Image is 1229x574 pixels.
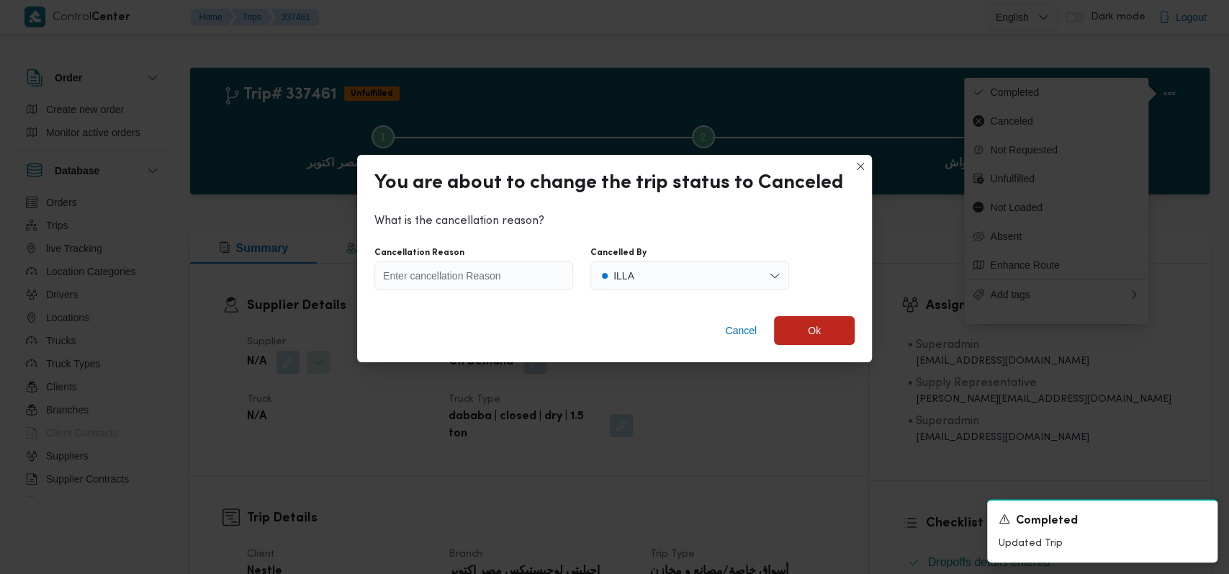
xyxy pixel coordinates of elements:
label: Cancelled By [590,247,647,259]
div: You are about to change the trip status to Canceled [374,172,843,195]
span: Ok [808,322,821,339]
button: ILLA [590,261,789,290]
span: Cancel [725,322,757,339]
p: What is the cancellation reason? [374,212,855,230]
span: Completed [1016,513,1078,530]
p: Updated Trip [999,536,1206,551]
label: Cancellation Reason [374,247,464,259]
div: Notification [999,512,1206,530]
button: Cancel [719,316,762,345]
button: Closes this modal window [852,158,869,175]
input: Enter cancellation Reason [374,261,573,290]
button: Ok [774,316,855,345]
div: ILLA [613,261,634,290]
